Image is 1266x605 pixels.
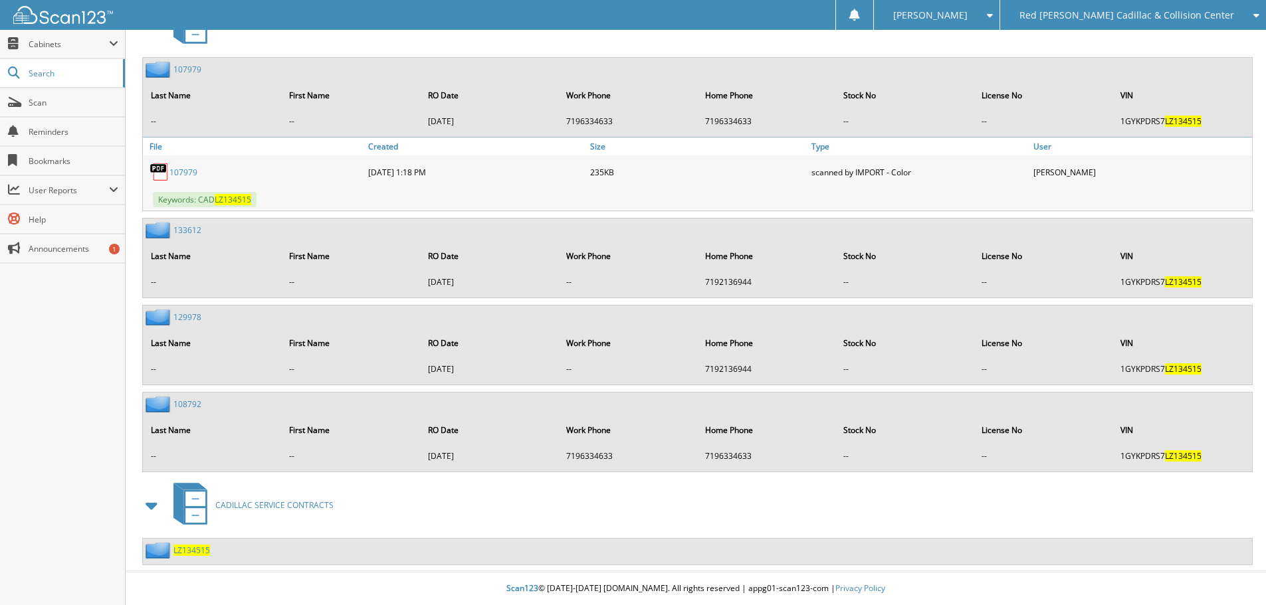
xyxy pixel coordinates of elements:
[173,398,201,410] a: 108792
[587,137,809,155] a: Size
[698,271,835,293] td: 7192136944
[150,162,169,182] img: PDF.png
[587,159,809,185] div: 235KB
[1165,276,1202,288] span: LZ134515
[975,271,1112,293] td: --
[560,110,696,132] td: 7196334633
[837,110,974,132] td: --
[282,271,419,293] td: --
[560,416,696,444] th: Work Phone
[975,82,1112,109] th: License No
[29,39,109,50] span: Cabinets
[560,358,696,380] td: --
[1114,242,1251,270] th: VIN
[975,416,1112,444] th: License No
[144,82,281,109] th: Last Name
[173,224,201,236] a: 133612
[1030,137,1252,155] a: User
[421,329,558,357] th: RO Date
[421,110,558,132] td: [DATE]
[153,192,257,207] span: Keywords: CAD
[144,358,281,380] td: --
[282,242,419,270] th: First Name
[144,329,281,357] th: Last Name
[365,137,587,155] a: Created
[282,416,419,444] th: First Name
[698,358,835,380] td: 7192136944
[146,396,173,412] img: folder2.png
[975,242,1112,270] th: License No
[698,110,835,132] td: 7196334633
[173,64,201,75] a: 107979
[1114,329,1251,357] th: VIN
[282,110,419,132] td: --
[29,243,118,254] span: Announcements
[144,110,281,132] td: --
[1165,116,1202,127] span: LZ134515
[808,137,1030,155] a: Type
[109,244,120,254] div: 1
[698,329,835,357] th: Home Phone
[835,582,885,594] a: Privacy Policy
[837,271,974,293] td: --
[1114,271,1251,293] td: 1GYKPDRS7
[165,479,334,531] a: CADILLAC SERVICE CONTRACTS
[29,68,116,79] span: Search
[1030,159,1252,185] div: [PERSON_NAME]
[421,271,558,293] td: [DATE]
[146,542,173,559] img: folder2.png
[975,110,1112,132] td: --
[421,82,558,109] th: RO Date
[1165,363,1202,375] span: LZ134515
[893,11,968,19] span: [PERSON_NAME]
[13,6,113,24] img: scan123-logo-white.svg
[1114,82,1251,109] th: VIN
[975,445,1112,467] td: --
[1114,416,1251,444] th: VIN
[698,416,835,444] th: Home Phone
[144,242,281,270] th: Last Name
[421,242,558,270] th: RO Date
[282,82,419,109] th: First Name
[837,82,974,109] th: Stock No
[1200,541,1266,605] iframe: Chat Widget
[1114,358,1251,380] td: 1GYKPDRS7
[215,499,334,511] span: CADILLAC SERVICE CONTRACTS
[560,242,696,270] th: Work Phone
[215,194,251,205] span: LZ134515
[29,214,118,225] span: Help
[29,97,118,108] span: Scan
[837,445,974,467] td: --
[173,545,210,556] a: LZ134515
[144,416,281,444] th: Last Name
[560,445,696,467] td: 7196334633
[144,445,281,467] td: --
[421,416,558,444] th: RO Date
[837,329,974,357] th: Stock No
[146,61,173,78] img: folder2.png
[169,167,197,178] a: 107979
[560,271,696,293] td: --
[837,416,974,444] th: Stock No
[29,155,118,167] span: Bookmarks
[1114,445,1251,467] td: 1GYKPDRS7
[146,309,173,325] img: folder2.png
[282,445,419,467] td: --
[808,159,1030,185] div: scanned by IMPORT - Color
[29,185,109,196] span: User Reports
[837,358,974,380] td: --
[282,329,419,357] th: First Name
[173,311,201,323] a: 129978
[560,82,696,109] th: Work Phone
[1019,11,1234,19] span: Red [PERSON_NAME] Cadillac & Collision Center
[365,159,587,185] div: [DATE] 1:18 PM
[698,242,835,270] th: Home Phone
[29,126,118,137] span: Reminders
[126,572,1266,605] div: © [DATE]-[DATE] [DOMAIN_NAME]. All rights reserved | appg01-scan123-com |
[698,82,835,109] th: Home Phone
[837,242,974,270] th: Stock No
[421,445,558,467] td: [DATE]
[1165,450,1202,462] span: LZ134515
[560,329,696,357] th: Work Phone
